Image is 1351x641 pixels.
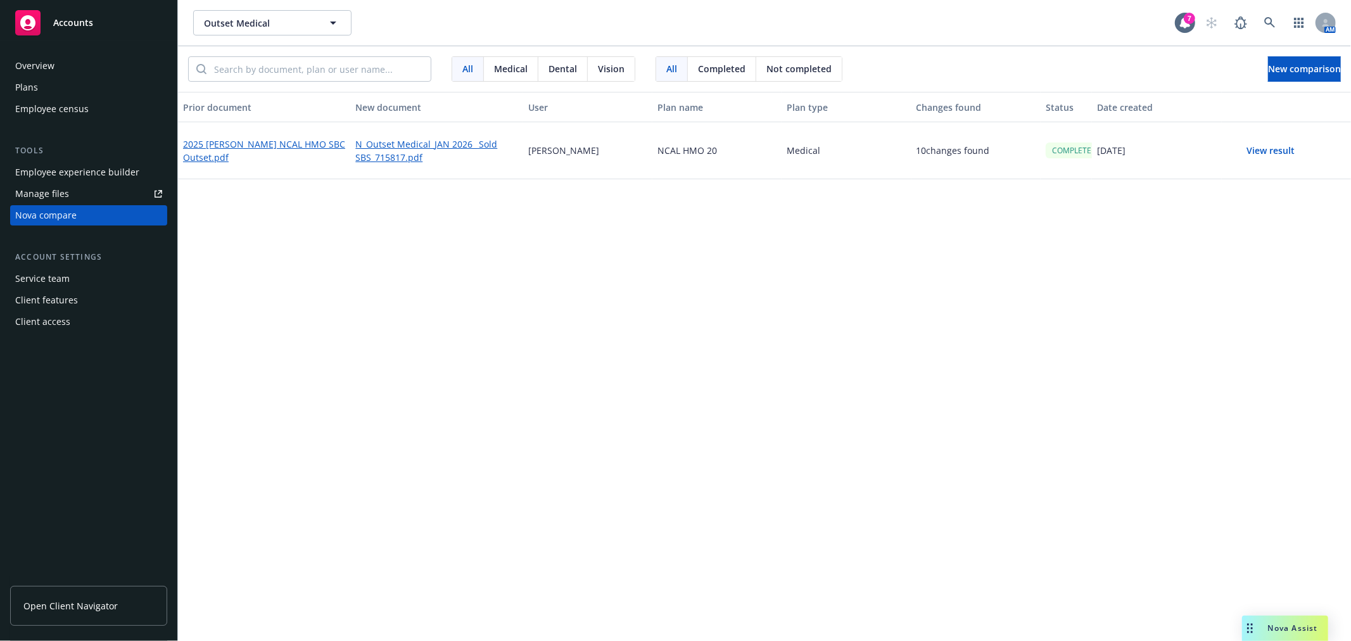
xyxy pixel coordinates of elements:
[911,92,1041,122] button: Changes found
[15,162,139,182] div: Employee experience builder
[787,101,906,114] div: Plan type
[10,184,167,204] a: Manage files
[698,62,745,75] span: Completed
[355,101,517,114] div: New document
[193,10,352,35] button: Outset Medical
[1046,101,1088,114] div: Status
[10,312,167,332] a: Client access
[10,269,167,289] a: Service team
[1097,101,1216,114] div: Date created
[15,77,38,98] div: Plans
[183,101,345,114] div: Prior document
[917,144,990,157] p: 10 changes found
[494,62,528,75] span: Medical
[15,269,70,289] div: Service team
[206,57,431,81] input: Search by document, plan or user name...
[1227,138,1316,163] button: View result
[1097,144,1126,157] p: [DATE]
[598,62,625,75] span: Vision
[549,62,577,75] span: Dental
[10,144,167,157] div: Tools
[1242,616,1328,641] button: Nova Assist
[782,92,911,122] button: Plan type
[10,99,167,119] a: Employee census
[355,137,517,164] a: N_Outset Medical_JAN 2026_ Sold SBS_715817.pdf
[917,101,1036,114] div: Changes found
[15,290,78,310] div: Client features
[15,184,69,204] div: Manage files
[10,162,167,182] a: Employee experience builder
[10,205,167,225] a: Nova compare
[204,16,314,30] span: Outset Medical
[178,92,350,122] button: Prior document
[15,312,70,332] div: Client access
[10,77,167,98] a: Plans
[1046,143,1103,158] div: COMPLETED
[1242,616,1258,641] div: Drag to move
[652,122,782,179] div: NCAL HMO 20
[666,62,677,75] span: All
[10,251,167,263] div: Account settings
[652,92,782,122] button: Plan name
[1184,13,1195,24] div: 7
[782,122,911,179] div: Medical
[350,92,523,122] button: New document
[15,205,77,225] div: Nova compare
[1268,63,1341,75] span: New comparison
[1286,10,1312,35] a: Switch app
[528,101,647,114] div: User
[15,56,54,76] div: Overview
[1228,10,1253,35] a: Report a Bug
[766,62,832,75] span: Not completed
[10,56,167,76] a: Overview
[1268,56,1341,82] button: New comparison
[10,290,167,310] a: Client features
[15,99,89,119] div: Employee census
[523,92,652,122] button: User
[1199,10,1224,35] a: Start snowing
[23,599,118,612] span: Open Client Navigator
[183,137,345,164] a: 2025 [PERSON_NAME] NCAL HMO SBC Outset.pdf
[1257,10,1283,35] a: Search
[657,101,777,114] div: Plan name
[1041,92,1093,122] button: Status
[528,144,599,157] p: [PERSON_NAME]
[462,62,473,75] span: All
[53,18,93,28] span: Accounts
[10,5,167,41] a: Accounts
[1092,92,1221,122] button: Date created
[1268,623,1318,633] span: Nova Assist
[196,64,206,74] svg: Search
